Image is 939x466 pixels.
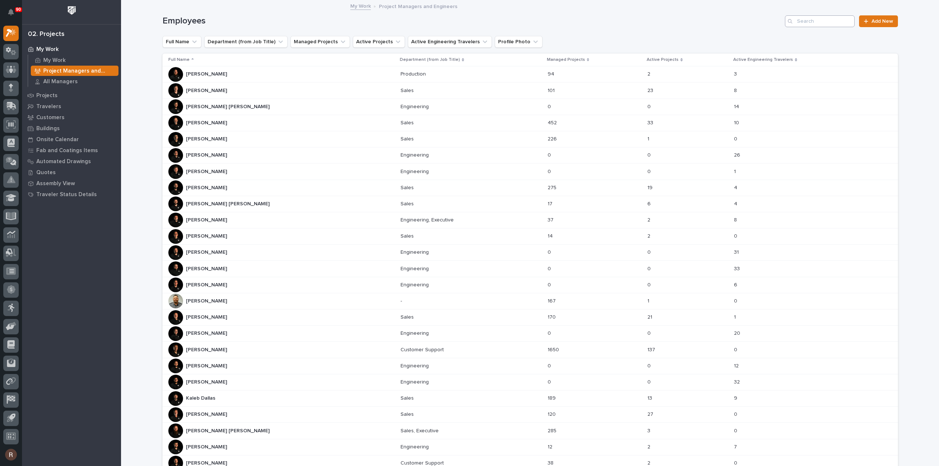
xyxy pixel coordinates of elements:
[548,345,560,353] p: 1650
[9,9,19,21] div: Notifications90
[548,135,558,142] p: 226
[734,264,741,272] p: 33
[734,313,737,320] p: 1
[401,297,403,304] p: -
[162,115,898,131] tr: [PERSON_NAME][PERSON_NAME] SalesSales 452452 3333 1010
[408,36,492,48] button: Active Engineering Travelers
[162,147,898,164] tr: [PERSON_NAME][PERSON_NAME] EngineeringEngineering 00 00 2626
[734,362,740,369] p: 12
[548,199,554,207] p: 17
[36,114,65,121] p: Customers
[162,131,898,147] tr: [PERSON_NAME][PERSON_NAME] SalesSales 226226 11 00
[401,151,430,158] p: Engineering
[647,167,652,175] p: 0
[401,86,415,94] p: Sales
[401,329,430,337] p: Engineering
[647,56,679,64] p: Active Projects
[647,394,654,401] p: 13
[22,178,121,189] a: Assembly View
[401,443,430,450] p: Engineering
[16,7,21,12] p: 90
[734,216,738,223] p: 8
[734,118,741,126] p: 10
[22,189,121,200] a: Traveler Status Details
[36,136,79,143] p: Onsite Calendar
[401,394,415,401] p: Sales
[36,103,61,110] p: Travelers
[734,248,740,256] p: 31
[647,199,652,207] p: 6
[647,313,654,320] p: 21
[647,248,652,256] p: 0
[548,118,558,126] p: 452
[162,16,782,26] h1: Employees
[647,135,651,142] p: 1
[785,15,855,27] input: Search
[186,378,229,385] p: [PERSON_NAME]
[547,56,585,64] p: Managed Projects
[22,156,121,167] a: Automated Drawings
[400,56,460,64] p: Department (from Job Title)
[28,55,121,65] a: My Work
[186,443,229,450] p: [PERSON_NAME]
[162,277,898,293] tr: [PERSON_NAME][PERSON_NAME] EngineeringEngineering 00 00 66
[186,135,229,142] p: [PERSON_NAME]
[548,151,552,158] p: 0
[734,70,738,77] p: 3
[162,36,201,48] button: Full Name
[186,264,229,272] p: [PERSON_NAME]
[401,216,455,223] p: Engineering, Executive
[36,125,60,132] p: Buildings
[162,342,898,358] tr: [PERSON_NAME][PERSON_NAME] Customer SupportCustomer Support 16501650 137137 00
[401,280,430,288] p: Engineering
[401,232,415,239] p: Sales
[186,199,271,207] p: [PERSON_NAME] [PERSON_NAME]
[186,151,229,158] p: [PERSON_NAME]
[647,216,652,223] p: 2
[548,167,552,175] p: 0
[401,102,430,110] p: Engineering
[401,410,415,418] p: Sales
[647,232,652,239] p: 2
[734,329,742,337] p: 20
[548,248,552,256] p: 0
[401,264,430,272] p: Engineering
[36,92,58,99] p: Projects
[647,297,651,304] p: 1
[36,46,59,53] p: My Work
[186,232,229,239] p: [PERSON_NAME]
[22,134,121,145] a: Onsite Calendar
[186,248,229,256] p: [PERSON_NAME]
[647,86,655,94] p: 23
[647,264,652,272] p: 0
[186,86,229,94] p: [PERSON_NAME]
[168,56,190,64] p: Full Name
[734,183,739,191] p: 4
[548,362,552,369] p: 0
[22,101,121,112] a: Travelers
[186,426,271,434] p: [PERSON_NAME] [PERSON_NAME]
[734,426,739,434] p: 0
[22,44,121,55] a: My Work
[401,183,415,191] p: Sales
[734,378,741,385] p: 32
[872,19,893,24] span: Add New
[186,394,217,401] p: Kaleb Dallas
[28,66,121,76] a: Project Managers and Engineers
[186,118,229,126] p: [PERSON_NAME]
[647,70,652,77] p: 2
[734,345,739,353] p: 0
[162,228,898,245] tr: [PERSON_NAME][PERSON_NAME] SalesSales 1414 22 00
[22,90,121,101] a: Projects
[647,118,655,126] p: 33
[186,410,229,418] p: [PERSON_NAME]
[401,426,440,434] p: Sales, Executive
[186,313,229,320] p: [PERSON_NAME]
[204,36,288,48] button: Department (from Job Title)
[162,309,898,326] tr: [PERSON_NAME][PERSON_NAME] SalesSales 170170 2121 11
[647,378,652,385] p: 0
[186,329,229,337] p: [PERSON_NAME]
[186,102,271,110] p: [PERSON_NAME] [PERSON_NAME]
[734,199,739,207] p: 4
